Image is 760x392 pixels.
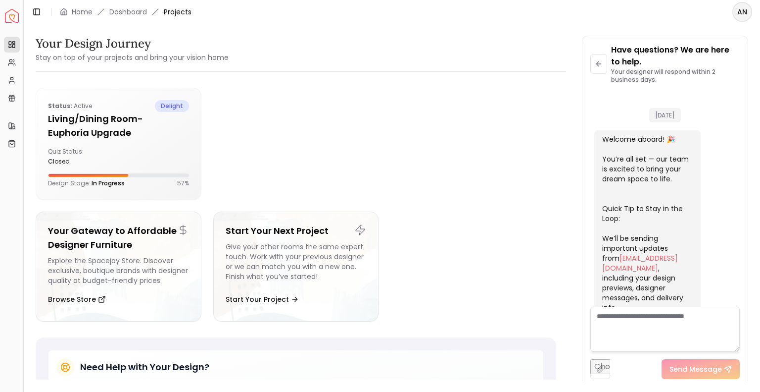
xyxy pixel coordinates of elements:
[226,289,299,309] button: Start Your Project
[611,68,740,84] p: Your designer will respond within 2 business days.
[80,360,209,374] h5: Need Help with Your Design?
[48,102,72,110] b: Status:
[732,2,752,22] button: AN
[226,224,367,238] h5: Start Your Next Project
[48,158,114,166] div: closed
[36,36,229,52] h3: Your Design Journey
[72,7,93,17] a: Home
[60,7,191,17] nav: breadcrumb
[649,108,681,122] span: [DATE]
[92,179,125,187] span: In Progress
[155,100,189,112] span: delight
[48,148,114,166] div: Quiz Status:
[36,212,201,322] a: Your Gateway to Affordable Designer FurnitureExplore the Spacejoy Store. Discover exclusive, bout...
[5,9,19,23] img: Spacejoy Logo
[48,179,125,187] p: Design Stage:
[48,112,189,140] h5: Living/Dining Room- Euphoria Upgrade
[164,7,191,17] span: Projects
[48,224,189,252] h5: Your Gateway to Affordable Designer Furniture
[5,9,19,23] a: Spacejoy
[733,3,751,21] span: AN
[48,289,106,309] button: Browse Store
[213,212,379,322] a: Start Your Next ProjectGive your other rooms the same expert touch. Work with your previous desig...
[177,179,189,187] p: 57 %
[36,53,229,62] small: Stay on top of your projects and bring your vision home
[226,242,367,285] div: Give your other rooms the same expert touch. Work with your previous designer or we can match you...
[109,7,147,17] a: Dashboard
[611,44,740,68] p: Have questions? We are here to help.
[48,100,92,112] p: active
[602,253,678,273] a: [EMAIL_ADDRESS][DOMAIN_NAME]
[48,256,189,285] div: Explore the Spacejoy Store. Discover exclusive, boutique brands with designer quality at budget-f...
